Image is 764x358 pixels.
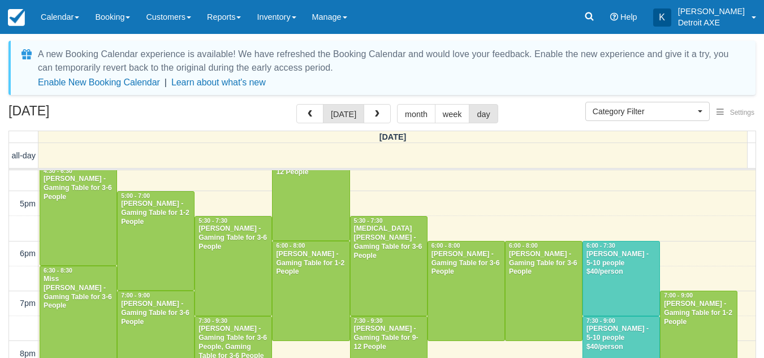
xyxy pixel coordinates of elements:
span: 6:00 - 8:00 [276,243,305,249]
a: 4:30 - 6:30[PERSON_NAME] - Gaming Table for 3-6 People [40,166,117,266]
div: [PERSON_NAME] - Gaming Table for 3-6 People [508,250,579,277]
span: Settings [730,109,754,117]
button: [DATE] [323,104,364,123]
div: [PERSON_NAME] - 5-10 people $40/person [586,325,657,352]
div: [PERSON_NAME] - Gaming Table for 1-2 People [120,200,191,227]
span: 6pm [20,249,36,258]
span: 4:30 - 6:30 [44,168,72,174]
div: [PERSON_NAME] - Gaming Table for 1-2 People [663,300,734,327]
span: all-day [12,151,36,160]
i: Help [610,13,618,21]
span: 6:00 - 8:00 [431,243,460,249]
span: 7pm [20,299,36,308]
h2: [DATE] [8,104,152,125]
a: 5:00 - 7:00[PERSON_NAME] - Gaming Table for 1-2 People [117,191,195,291]
div: K [653,8,671,27]
img: checkfront-main-nav-mini-logo.png [8,9,25,26]
button: week [435,104,470,123]
a: [PERSON_NAME] - Gaming Table for 9-12 People [272,141,349,241]
span: 5pm [20,199,36,208]
a: 5:30 - 7:30[PERSON_NAME] - Gaming Table for 3-6 People [195,216,272,316]
span: Help [620,12,637,21]
button: Enable New Booking Calendar [38,77,160,88]
div: [PERSON_NAME] - Gaming Table for 3-6 People [43,175,114,202]
span: 6:30 - 8:30 [44,268,72,274]
p: Detroit AXE [678,17,745,28]
span: 7:00 - 9:00 [664,292,693,299]
a: 6:00 - 8:00[PERSON_NAME] - Gaming Table for 3-6 People [505,241,582,341]
button: Category Filter [585,102,710,121]
p: [PERSON_NAME] [678,6,745,17]
span: 5:30 - 7:30 [354,218,383,224]
span: 5:30 - 7:30 [198,218,227,224]
a: 6:00 - 7:30[PERSON_NAME] - 5-10 people $40/person [582,241,660,316]
span: 8pm [20,349,36,358]
div: Miss [PERSON_NAME] - Gaming Table for 3-6 People [43,275,114,311]
span: 7:30 - 9:30 [354,318,383,324]
span: 7:30 - 9:00 [586,318,615,324]
button: Settings [710,105,761,121]
span: | [165,77,167,87]
div: A new Booking Calendar experience is available! We have refreshed the Booking Calendar and would ... [38,48,742,75]
span: 6:00 - 7:30 [586,243,615,249]
span: Category Filter [593,106,695,117]
button: month [397,104,435,123]
div: [PERSON_NAME] - Gaming Table for 3-6 People [198,225,269,252]
span: 6:00 - 8:00 [509,243,538,249]
a: 5:30 - 7:30[MEDICAL_DATA][PERSON_NAME] - Gaming Table for 3-6 People [350,216,428,316]
span: 7:00 - 9:00 [121,292,150,299]
span: [DATE] [379,132,407,141]
span: 7:30 - 9:30 [198,318,227,324]
a: 6:00 - 8:00[PERSON_NAME] - Gaming Table for 1-2 People [272,241,349,341]
a: 6:00 - 8:00[PERSON_NAME] - Gaming Table for 3-6 People [428,241,505,341]
span: 5:00 - 7:00 [121,193,150,199]
a: Learn about what's new [171,77,266,87]
button: day [469,104,498,123]
div: [PERSON_NAME] - Gaming Table for 3-6 People [431,250,502,277]
div: [PERSON_NAME] - Gaming Table for 1-2 People [275,250,346,277]
div: [PERSON_NAME] - 5-10 people $40/person [586,250,657,277]
div: [PERSON_NAME] - Gaming Table for 3-6 People [120,300,191,327]
div: [PERSON_NAME] - Gaming Table for 9-12 People [353,325,424,352]
div: [MEDICAL_DATA][PERSON_NAME] - Gaming Table for 3-6 People [353,225,424,261]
